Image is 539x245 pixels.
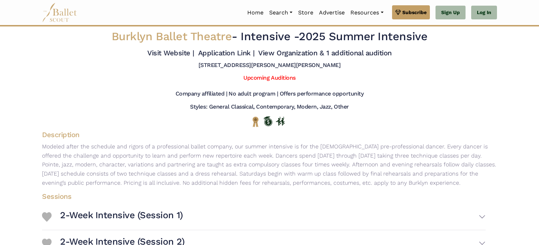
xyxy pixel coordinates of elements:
img: gem.svg [395,8,401,16]
h5: Styles: General Classical, Contemporary, Modern, Jazz, Other [190,103,349,111]
a: Home [244,5,266,20]
p: Modeled after the schedule and rigors of a professional ballet company, our summer intensive is f... [36,142,503,187]
img: National [251,116,260,127]
h5: Company affiliated | [176,90,227,98]
a: Upcoming Auditions [243,74,295,81]
h5: [STREET_ADDRESS][PERSON_NAME][PERSON_NAME] [199,62,341,69]
span: Intensive - [241,30,299,43]
a: Subscribe [392,5,430,19]
a: Sign Up [436,6,466,20]
a: Store [295,5,316,20]
img: In Person [276,117,285,126]
span: Burklyn Ballet Theatre [112,30,232,43]
h5: Offers performance opportunity [280,90,364,98]
a: Advertise [316,5,348,20]
a: View Organization & 1 additional audition [258,49,391,57]
a: Application Link | [198,49,255,57]
span: Subscribe [402,8,427,16]
h4: Description [36,130,503,139]
a: Search [266,5,295,20]
a: Resources [348,5,386,20]
img: Offers Scholarship [263,116,272,126]
a: Visit Website | [147,49,194,57]
h4: Sessions [36,192,491,201]
h3: 2-Week Intensive (Session 1) [60,209,183,221]
img: Heart [42,212,52,222]
h2: - 2025 Summer Intensive [81,29,458,44]
a: Log In [471,6,497,20]
h5: No adult program | [229,90,278,98]
button: 2-Week Intensive (Session 1) [60,207,486,227]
